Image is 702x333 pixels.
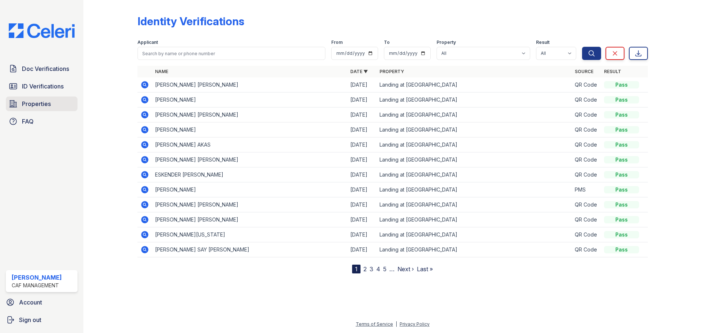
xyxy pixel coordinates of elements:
td: [DATE] [347,242,377,257]
label: From [331,39,343,45]
td: Landing at [GEOGRAPHIC_DATA] [377,197,572,212]
span: Properties [22,99,51,108]
td: QR Code [572,92,601,107]
td: Landing at [GEOGRAPHIC_DATA] [377,152,572,167]
td: Landing at [GEOGRAPHIC_DATA] [377,77,572,92]
div: Identity Verifications [137,15,244,28]
td: [PERSON_NAME] [PERSON_NAME] [152,197,347,212]
label: Applicant [137,39,158,45]
td: Landing at [GEOGRAPHIC_DATA] [377,167,572,182]
div: CAF Management [12,282,62,289]
div: Pass [604,111,639,118]
td: [DATE] [347,152,377,167]
a: Account [3,295,80,310]
td: QR Code [572,212,601,227]
td: [PERSON_NAME] [PERSON_NAME] [152,152,347,167]
div: Pass [604,186,639,193]
input: Search by name or phone number [137,47,325,60]
div: [PERSON_NAME] [12,273,62,282]
span: Doc Verifications [22,64,69,73]
td: [PERSON_NAME] [PERSON_NAME] [152,212,347,227]
a: ID Verifications [6,79,78,94]
span: … [389,265,395,273]
span: FAQ [22,117,34,126]
td: [DATE] [347,212,377,227]
div: Pass [604,141,639,148]
td: Landing at [GEOGRAPHIC_DATA] [377,122,572,137]
td: [PERSON_NAME] [PERSON_NAME] [152,77,347,92]
label: Property [437,39,456,45]
td: Landing at [GEOGRAPHIC_DATA] [377,92,572,107]
div: Pass [604,81,639,88]
td: [DATE] [347,137,377,152]
td: ESKENDER [PERSON_NAME] [152,167,347,182]
div: Pass [604,96,639,103]
td: [DATE] [347,182,377,197]
a: Last » [417,265,433,273]
img: CE_Logo_Blue-a8612792a0a2168367f1c8372b55b34899dd931a85d93a1a3d3e32e68fde9ad4.png [3,23,80,38]
a: Terms of Service [356,321,393,327]
td: QR Code [572,152,601,167]
a: Property [380,69,404,74]
td: [PERSON_NAME] [PERSON_NAME] [152,107,347,122]
a: Privacy Policy [400,321,430,327]
a: Sign out [3,313,80,327]
a: FAQ [6,114,78,129]
td: QR Code [572,242,601,257]
a: Next › [397,265,414,273]
a: 5 [383,265,386,273]
label: Result [536,39,550,45]
td: [PERSON_NAME] AKAS [152,137,347,152]
a: Source [575,69,593,74]
td: [DATE] [347,167,377,182]
a: Result [604,69,621,74]
td: PMS [572,182,601,197]
span: Account [19,298,42,307]
div: Pass [604,201,639,208]
td: [DATE] [347,227,377,242]
a: Name [155,69,168,74]
td: QR Code [572,167,601,182]
td: [DATE] [347,92,377,107]
td: QR Code [572,137,601,152]
div: Pass [604,216,639,223]
td: QR Code [572,122,601,137]
td: QR Code [572,227,601,242]
td: [DATE] [347,122,377,137]
td: [PERSON_NAME] SAY [PERSON_NAME] [152,242,347,257]
div: Pass [604,156,639,163]
div: Pass [604,171,639,178]
td: [DATE] [347,107,377,122]
td: [PERSON_NAME] [152,182,347,197]
td: [DATE] [347,197,377,212]
td: Landing at [GEOGRAPHIC_DATA] [377,212,572,227]
td: QR Code [572,77,601,92]
td: QR Code [572,197,601,212]
td: Landing at [GEOGRAPHIC_DATA] [377,107,572,122]
a: Properties [6,97,78,111]
a: Doc Verifications [6,61,78,76]
div: | [396,321,397,327]
span: Sign out [19,315,41,324]
td: QR Code [572,107,601,122]
td: [DATE] [347,77,377,92]
td: [PERSON_NAME][US_STATE] [152,227,347,242]
span: ID Verifications [22,82,64,91]
td: [PERSON_NAME] [152,122,347,137]
td: Landing at [GEOGRAPHIC_DATA] [377,182,572,197]
div: Pass [604,246,639,253]
td: [PERSON_NAME] [152,92,347,107]
label: To [384,39,390,45]
td: Landing at [GEOGRAPHIC_DATA] [377,137,572,152]
div: Pass [604,126,639,133]
div: Pass [604,231,639,238]
a: Date ▼ [350,69,368,74]
td: Landing at [GEOGRAPHIC_DATA] [377,242,572,257]
a: 3 [370,265,373,273]
a: 2 [363,265,367,273]
td: Landing at [GEOGRAPHIC_DATA] [377,227,572,242]
a: 4 [376,265,380,273]
div: 1 [352,265,361,273]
